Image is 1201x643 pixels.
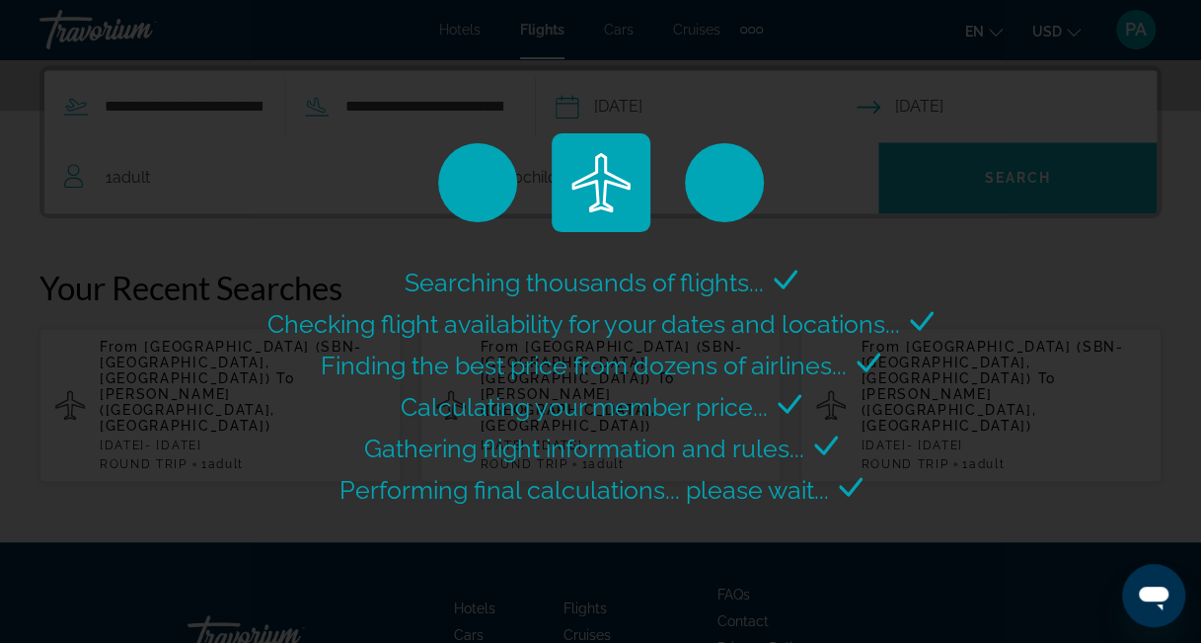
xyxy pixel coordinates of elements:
span: Finding the best price from dozens of airlines... [321,351,847,380]
span: Checking flight availability for your dates and locations... [267,309,900,339]
span: Calculating your member price... [401,392,768,422]
iframe: Button to launch messaging window [1122,564,1185,627]
span: Performing final calculations... please wait... [339,475,829,505]
span: Searching thousands of flights... [405,268,764,297]
span: Gathering flight information and rules... [364,434,804,463]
